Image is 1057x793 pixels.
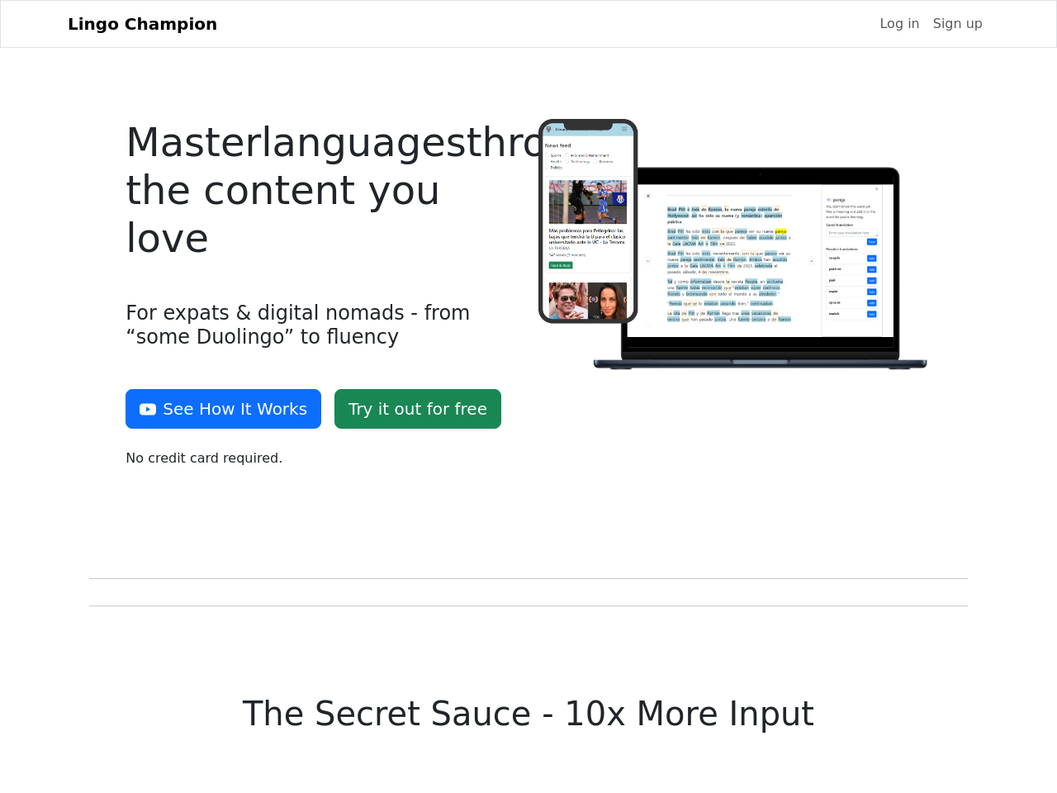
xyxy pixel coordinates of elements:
[126,119,519,262] h4: Master languages through the content you love
[126,389,321,429] button: See How It Works
[334,389,501,429] a: Try it out for free
[538,119,931,373] img: Logo
[126,302,519,349] h4: For expats & digital nomads - from “some Duolingo” to fluency
[126,449,519,468] p: No credit card required.
[68,7,217,40] a: Lingo Champion
[873,7,926,40] a: Log in
[89,694,967,734] h1: The Secret Sauce - 10x More Input
[927,7,989,40] a: Sign up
